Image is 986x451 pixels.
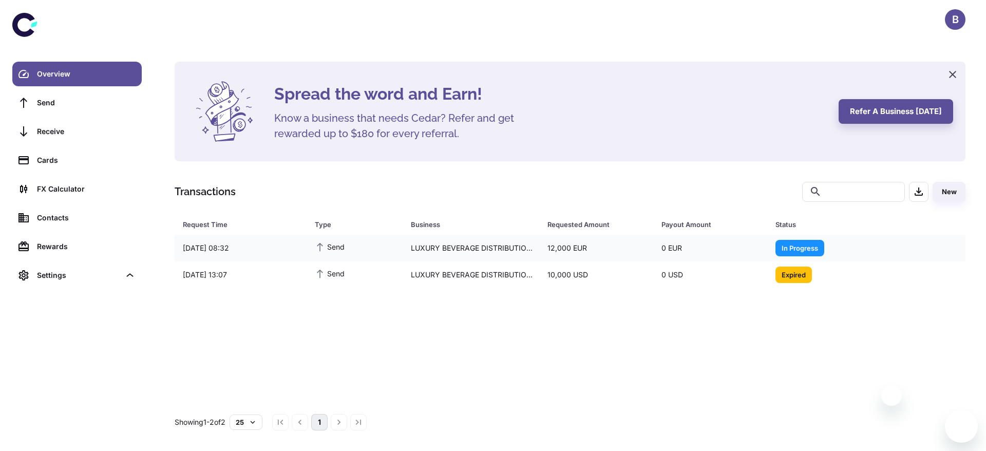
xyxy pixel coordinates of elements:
div: Overview [37,68,136,80]
nav: pagination navigation [271,414,368,430]
div: Send [37,97,136,108]
button: B [945,9,965,30]
div: [DATE] 13:07 [175,265,307,285]
button: Refer a business [DATE] [839,99,953,124]
div: Settings [12,263,142,288]
span: Request Time [183,217,302,232]
span: Type [315,217,398,232]
span: Send [315,268,345,279]
div: Requested Amount [547,217,636,232]
a: Overview [12,62,142,86]
div: Receive [37,126,136,137]
span: Requested Amount [547,217,649,232]
div: Rewards [37,241,136,252]
h5: Know a business that needs Cedar? Refer and get rewarded up to $180 for every referral. [274,110,531,141]
div: Status [775,217,909,232]
a: Contacts [12,205,142,230]
div: 0 EUR [653,238,767,258]
div: LUXURY BEVERAGE DISTRIBUTION PTE LTD [403,265,539,285]
a: Send [12,90,142,115]
div: [DATE] 08:32 [175,238,307,258]
button: page 1 [311,414,328,430]
div: 0 USD [653,265,767,285]
div: Type [315,217,385,232]
a: Rewards [12,234,142,259]
button: New [933,182,965,202]
div: Request Time [183,217,289,232]
span: Status [775,217,923,232]
iframe: Button to launch messaging window [945,410,978,443]
div: Payout Amount [661,217,750,232]
span: Send [315,241,345,252]
h1: Transactions [175,184,236,199]
span: In Progress [775,242,824,253]
a: FX Calculator [12,177,142,201]
div: Cards [37,155,136,166]
span: Expired [775,269,812,279]
div: 12,000 EUR [539,238,653,258]
p: Showing 1-2 of 2 [175,417,225,428]
button: 25 [230,415,262,430]
div: 10,000 USD [539,265,653,285]
iframe: Close message [881,385,902,406]
div: Settings [37,270,120,281]
div: FX Calculator [37,183,136,195]
div: LUXURY BEVERAGE DISTRIBUTION PTE LTD [403,238,539,258]
div: Contacts [37,212,136,223]
a: Receive [12,119,142,144]
h4: Spread the word and Earn! [274,82,826,106]
a: Cards [12,148,142,173]
span: Payout Amount [661,217,763,232]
